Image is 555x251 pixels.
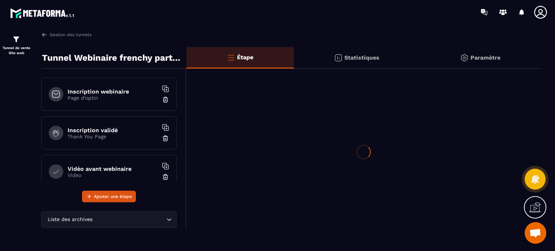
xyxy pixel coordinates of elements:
h6: Inscription validé [68,127,158,134]
p: Statistiques [344,54,379,61]
img: formation [12,35,21,44]
a: formationformationTunnel de vente Site web [2,30,31,61]
a: Ouvrir le chat [525,222,546,244]
p: Tunnel Webinaire frenchy partners [42,51,181,65]
p: Tunnel de vente Site web [2,46,31,56]
h6: Vidéo avant webinaire [68,165,158,172]
img: bars-o.4a397970.svg [227,53,235,62]
p: Page d'optin [68,95,158,101]
img: logo [10,7,75,20]
span: Ajouter une étape [94,193,132,200]
img: setting-gr.5f69749f.svg [460,53,469,62]
input: Search for option [94,216,165,224]
div: Search for option [41,211,177,228]
img: stats.20deebd0.svg [334,53,343,62]
p: Video [68,172,158,178]
p: Thank You Page [68,134,158,139]
img: arrow [41,31,48,38]
p: Étape [237,54,253,61]
img: trash [162,135,169,142]
img: trash [162,173,169,181]
p: Paramètre [470,54,500,61]
img: trash [162,96,169,103]
span: Liste des archives [46,216,94,224]
button: Ajouter une étape [82,191,136,202]
h6: Inscription webinaire [68,88,158,95]
a: Gestion des tunnels [41,31,91,38]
